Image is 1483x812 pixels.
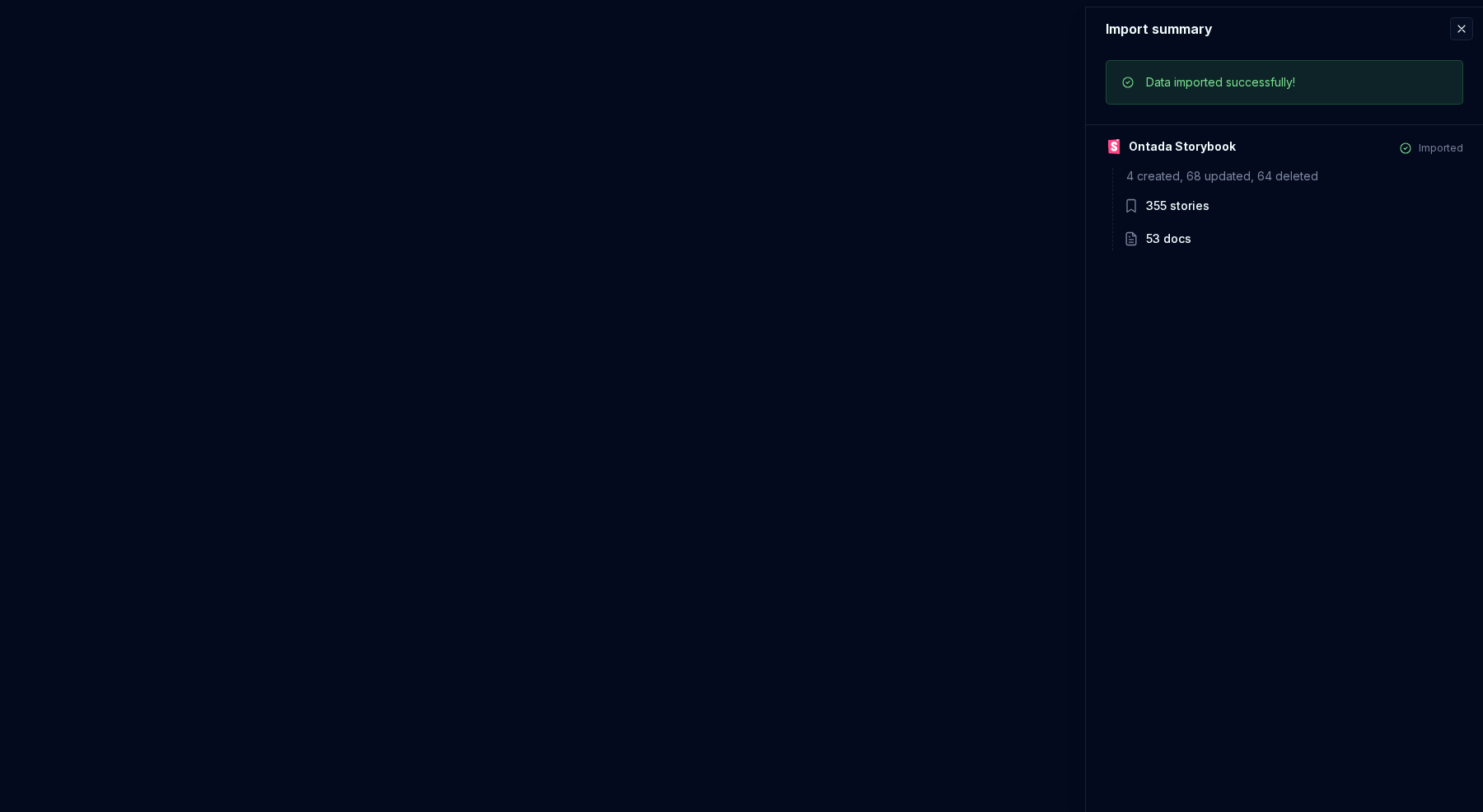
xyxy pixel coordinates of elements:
div: 355 stories [1146,198,1209,214]
div: 53 docs [1146,231,1191,247]
div: Data imported successfully! [1146,74,1295,91]
div: Import summary [1106,19,1213,39]
div: Ontada Storybook [1129,138,1236,155]
div: 4 created, 68 updated, 64 deleted [1123,168,1463,184]
div: Imported [1419,142,1463,155]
